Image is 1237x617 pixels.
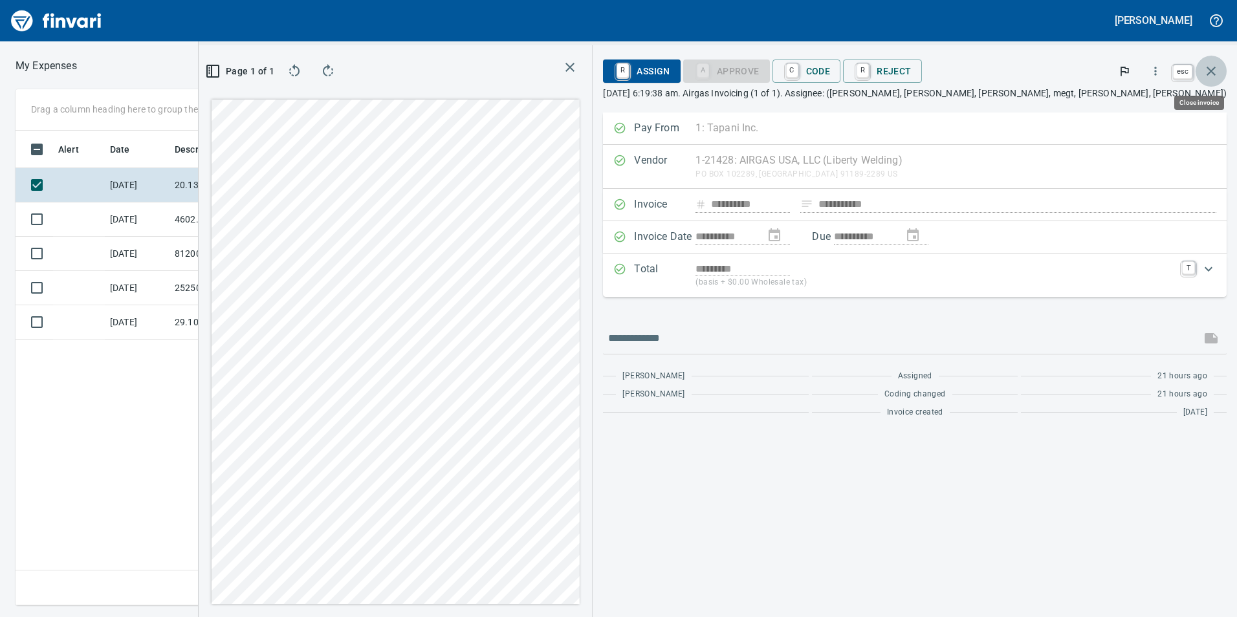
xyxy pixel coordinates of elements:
[209,60,274,83] button: Page 1 of 1
[857,63,869,78] a: R
[170,202,286,237] td: 4602.65
[105,305,170,340] td: [DATE]
[1182,261,1195,274] a: T
[110,142,130,157] span: Date
[170,305,286,340] td: 29.10973.65
[898,370,932,383] span: Assigned
[175,142,223,157] span: Description
[634,261,695,289] p: Total
[31,103,221,116] p: Drag a column heading here to group the table
[214,63,268,80] span: Page 1 of 1
[603,87,1227,100] p: [DATE] 6:19:38 am. Airgas Invoicing (1 of 1). Assignee: ([PERSON_NAME], [PERSON_NAME], [PERSON_NA...
[887,406,943,419] span: Invoice created
[853,60,911,82] span: Reject
[16,58,77,74] nav: breadcrumb
[58,142,96,157] span: Alert
[175,142,240,157] span: Description
[8,5,105,36] img: Finvari
[58,142,79,157] span: Alert
[105,271,170,305] td: [DATE]
[1183,406,1207,419] span: [DATE]
[695,276,1174,289] p: (basis + $0.00 Wholesale tax)
[783,60,831,82] span: Code
[613,60,670,82] span: Assign
[170,271,286,305] td: 252505
[683,65,770,76] div: Coding Required
[1157,388,1207,401] span: 21 hours ago
[843,60,921,83] button: RReject
[170,168,286,202] td: 20.13116.65
[884,388,946,401] span: Coding changed
[1115,14,1192,27] h5: [PERSON_NAME]
[105,237,170,271] td: [DATE]
[772,60,841,83] button: CCode
[1111,10,1196,30] button: [PERSON_NAME]
[105,202,170,237] td: [DATE]
[170,237,286,271] td: 8120023
[1173,65,1192,79] a: esc
[1196,323,1227,354] span: This records your message into the invoice and notifies anyone mentioned
[110,142,147,157] span: Date
[603,254,1227,297] div: Expand
[105,168,170,202] td: [DATE]
[617,63,629,78] a: R
[1110,57,1139,85] button: Flag
[786,63,798,78] a: C
[16,58,77,74] p: My Expenses
[622,388,684,401] span: [PERSON_NAME]
[603,60,680,83] button: RAssign
[622,370,684,383] span: [PERSON_NAME]
[1157,370,1207,383] span: 21 hours ago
